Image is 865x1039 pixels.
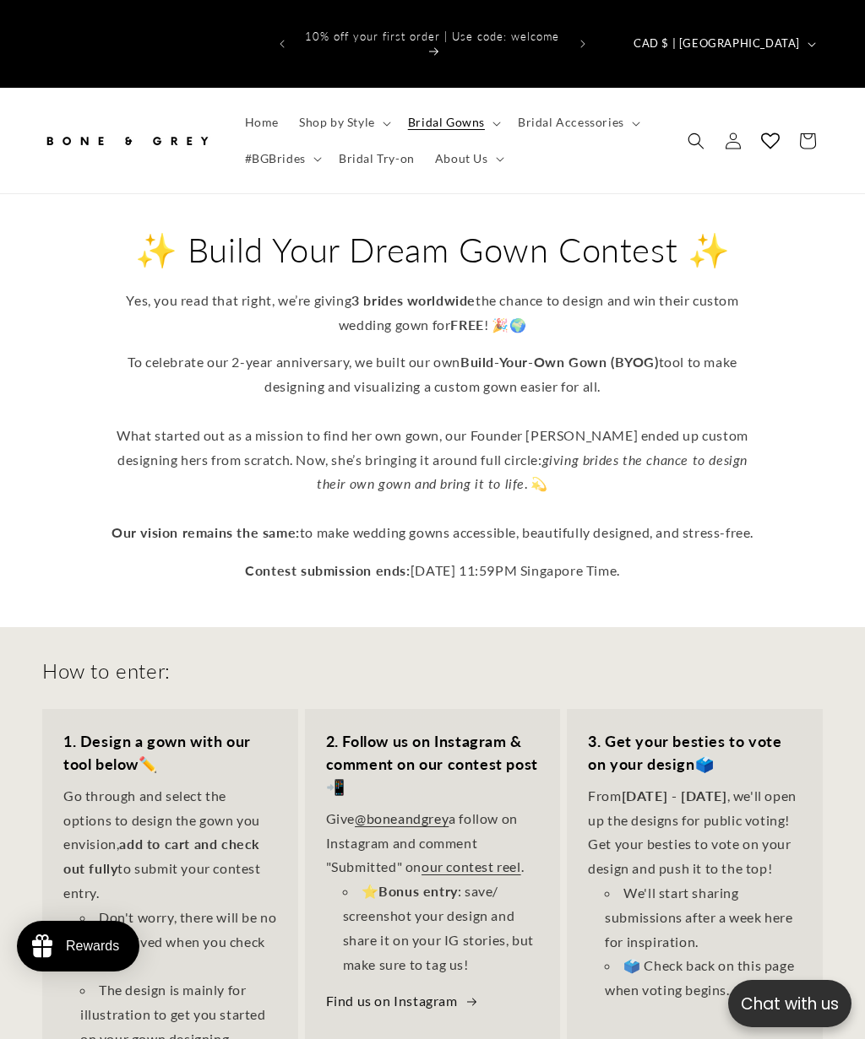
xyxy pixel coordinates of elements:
[264,28,301,60] button: Previous announcement
[42,657,171,684] h2: How to enter:
[588,784,802,881] p: From , we'll open up the designs for public voting! Get your besties to vote on your design and p...
[564,28,601,60] button: Next announcement
[36,116,218,165] a: Bone and Grey Bridal
[66,939,119,954] div: Rewards
[425,141,511,176] summary: About Us
[634,35,800,52] span: CAD $ | [GEOGRAPHIC_DATA]
[605,881,802,954] li: We'll start sharing submissions after a week here for inspiration.
[42,122,211,160] img: Bone and Grey Bridal
[245,115,279,130] span: Home
[103,289,762,338] p: Yes, you read that right, we’re giving the chance to design and win their custom wedding gown for...
[588,730,802,776] h3: 🗳️
[289,105,398,140] summary: Shop by Style
[378,883,458,899] strong: Bonus entry
[518,115,624,130] span: Bridal Accessories
[305,30,559,43] span: 10% off your first order | Use code: welcome
[408,115,485,130] span: Bridal Gowns
[460,354,659,370] strong: Build-Your-Own Gown (BYOG)
[103,228,762,272] h2: ✨ Build Your Dream Gown Contest ✨
[351,292,404,308] strong: 3 brides
[299,115,375,130] span: Shop by Style
[605,954,802,1003] li: 🗳️ Check back on this page when voting begins.
[355,810,449,826] a: @boneandgrey
[728,992,851,1016] p: Chat with us
[326,732,538,773] strong: 2. Follow us on Instagram & comment on our contest post
[235,105,289,140] a: Home
[623,28,823,60] button: CAD $ | [GEOGRAPHIC_DATA]
[245,151,306,166] span: #BGBrides
[422,858,521,874] a: our contest reel
[339,151,415,166] span: Bridal Try-on
[329,141,425,176] a: Bridal Try-on
[588,732,781,773] strong: 3. Get your besties to vote on your design
[80,906,277,978] li: Don't worry, there will be no fees involved when you check out!
[435,151,488,166] span: About Us
[63,732,251,773] strong: 1. Design a gown with our tool below
[450,317,483,333] strong: FREE
[398,105,508,140] summary: Bridal Gowns
[63,836,260,876] strong: add to cart and check out fully
[103,559,762,583] p: [DATE] 11:59PM Singapore Time.
[508,105,647,140] summary: Bridal Accessories
[103,350,762,544] p: To celebrate our 2-year anniversary, we built our own tool to make designing and visualizing a cu...
[677,122,715,160] summary: Search
[728,980,851,1027] button: Open chatbox
[622,787,727,804] strong: [DATE] - [DATE]
[112,524,300,540] strong: Our vision remains the same:
[407,292,476,308] strong: worldwide
[343,879,540,977] li: ⭐ : save/ screenshot your design and share it on your IG stories, but make sure to tag us!
[63,784,277,906] p: Go through and select the options to design the gown you envision, to submit your contest entry.
[63,730,277,776] h3: ✏️
[245,562,410,578] strong: Contest submission ends:
[326,730,540,798] h3: 📲
[326,807,540,879] p: Give a follow on Instagram and comment "Submitted" on .
[326,989,481,1014] a: Find us on Instagram
[235,141,329,176] summary: #BGBrides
